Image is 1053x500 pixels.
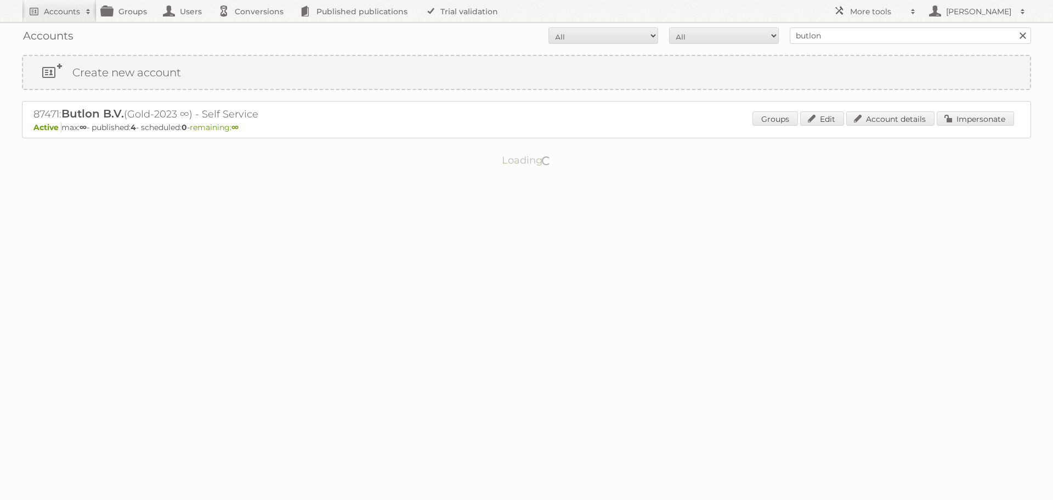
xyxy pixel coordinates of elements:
[44,6,80,17] h2: Accounts
[182,122,187,132] strong: 0
[800,111,844,126] a: Edit
[23,56,1030,89] a: Create new account
[61,107,124,120] span: Butlon B.V.
[80,122,87,132] strong: ∞
[190,122,239,132] span: remaining:
[33,122,61,132] span: Active
[33,107,417,121] h2: 87471: (Gold-2023 ∞) - Self Service
[231,122,239,132] strong: ∞
[937,111,1014,126] a: Impersonate
[131,122,136,132] strong: 4
[846,111,935,126] a: Account details
[33,122,1020,132] p: max: - published: - scheduled: -
[943,6,1015,17] h2: [PERSON_NAME]
[850,6,905,17] h2: More tools
[467,149,586,171] p: Loading
[752,111,798,126] a: Groups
